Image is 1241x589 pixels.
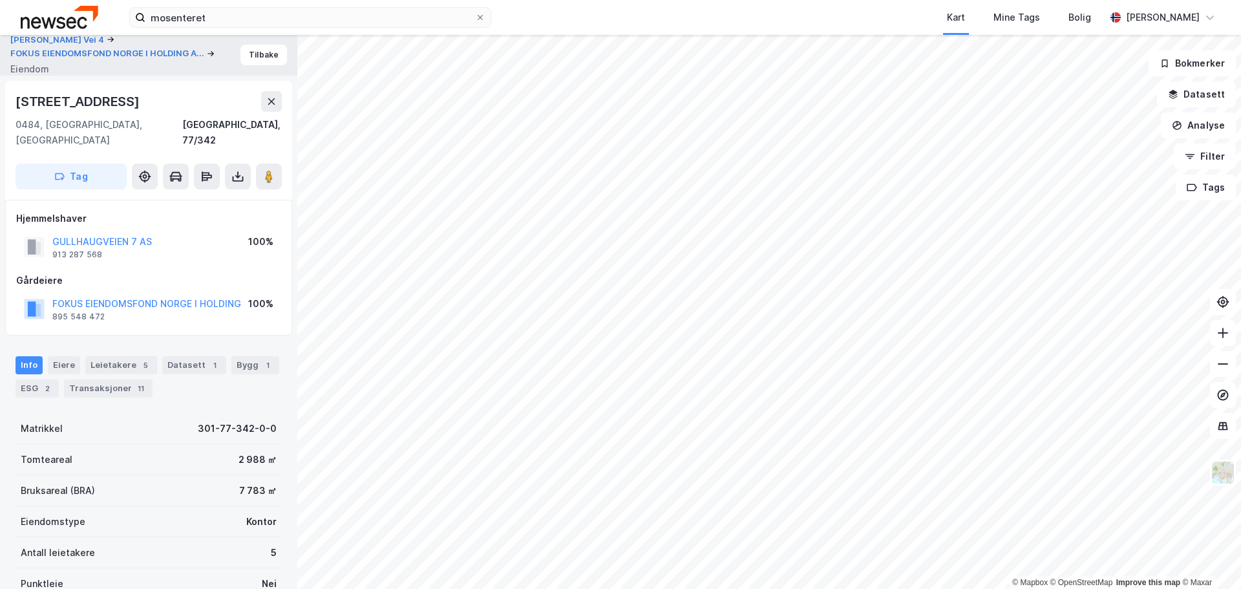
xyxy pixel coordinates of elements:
div: 2 [41,382,54,395]
iframe: Chat Widget [1176,527,1241,589]
div: Kontor [246,514,277,530]
div: 0484, [GEOGRAPHIC_DATA], [GEOGRAPHIC_DATA] [16,117,182,148]
button: Tag [16,164,127,189]
div: Datasett [162,356,226,374]
button: Bokmerker [1149,50,1236,76]
div: 5 [139,359,152,372]
a: OpenStreetMap [1050,578,1113,587]
button: Filter [1174,144,1236,169]
div: Matrikkel [21,421,63,436]
a: Mapbox [1012,578,1048,587]
div: 100% [248,296,273,312]
div: 5 [271,545,277,561]
button: Analyse [1161,112,1236,138]
div: Kart [947,10,965,25]
div: Tomteareal [21,452,72,467]
div: ESG [16,380,59,398]
div: Gårdeiere [16,273,281,288]
div: Antall leietakere [21,545,95,561]
div: [GEOGRAPHIC_DATA], 77/342 [182,117,282,148]
div: 301-77-342-0-0 [198,421,277,436]
button: [PERSON_NAME] Vei 4 [10,34,107,47]
button: FOKUS EIENDOMSFOND NORGE I HOLDING A... [10,47,207,60]
div: Eiendomstype [21,514,85,530]
input: Søk på adresse, matrikkel, gårdeiere, leietakere eller personer [145,8,475,27]
div: 2 988 ㎡ [239,452,277,467]
div: Bruksareal (BRA) [21,483,95,498]
div: Leietakere [85,356,157,374]
div: Bolig [1068,10,1091,25]
button: Tags [1176,175,1236,200]
div: 913 287 568 [52,250,102,260]
button: Datasett [1157,81,1236,107]
a: Improve this map [1116,578,1180,587]
div: 7 783 ㎡ [239,483,277,498]
div: 100% [248,234,273,250]
div: Eiendom [10,61,49,77]
div: Bygg [231,356,279,374]
div: 11 [134,382,147,395]
div: Info [16,356,43,374]
div: [PERSON_NAME] [1126,10,1200,25]
div: 895 548 472 [52,312,105,322]
div: Mine Tags [993,10,1040,25]
img: Z [1211,460,1235,485]
div: Transaksjoner [64,380,153,398]
div: Hjemmelshaver [16,211,281,226]
div: [STREET_ADDRESS] [16,91,142,112]
div: 1 [261,359,274,372]
button: Tilbake [240,45,287,65]
div: 1 [208,359,221,372]
div: Eiere [48,356,80,374]
img: newsec-logo.f6e21ccffca1b3a03d2d.png [21,6,98,28]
